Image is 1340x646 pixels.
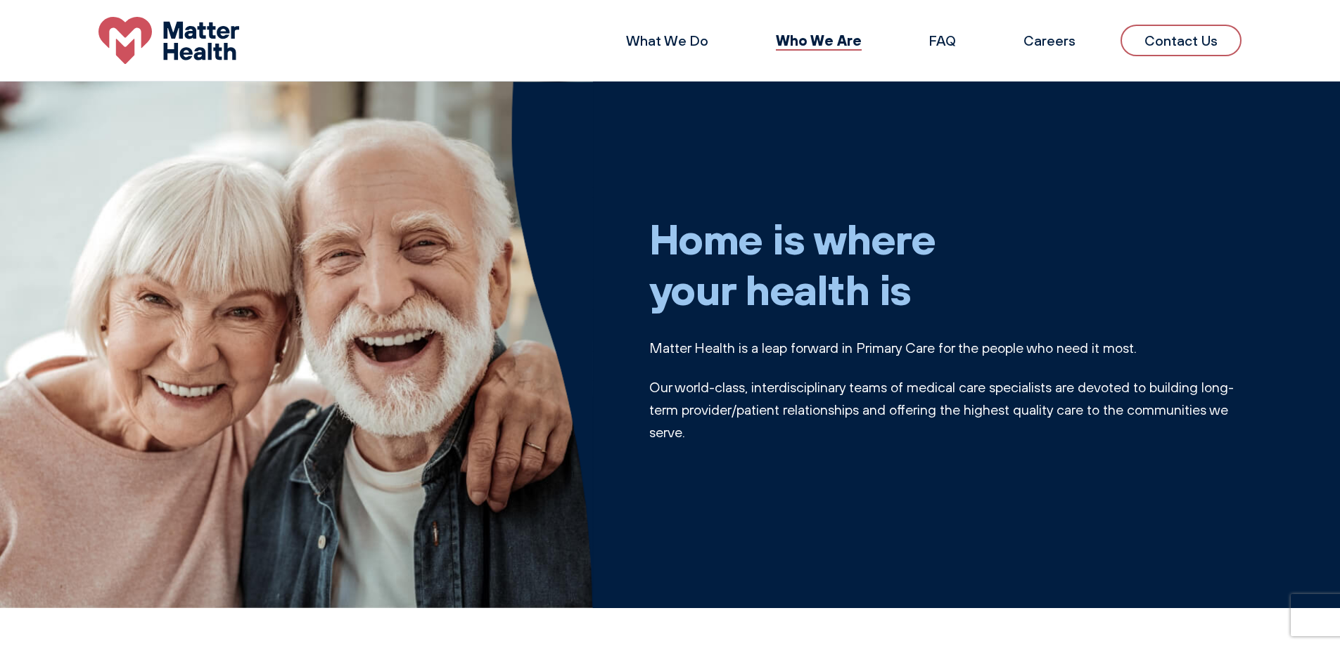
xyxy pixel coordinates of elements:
[626,32,708,49] a: What We Do
[649,213,1242,314] h1: Home is where your health is
[929,32,956,49] a: FAQ
[1121,25,1242,56] a: Contact Us
[649,337,1242,359] p: Matter Health is a leap forward in Primary Care for the people who need it most.
[649,376,1242,444] p: Our world-class, interdisciplinary teams of medical care specialists are devoted to building long...
[1023,32,1076,49] a: Careers
[776,31,862,49] a: Who We Are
